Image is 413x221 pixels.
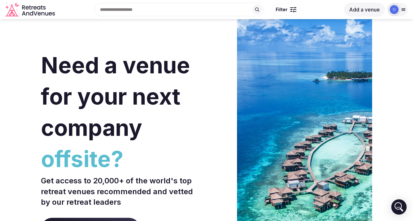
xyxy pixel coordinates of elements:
[41,52,190,141] span: Need a venue for your next company
[5,3,56,17] svg: Retreats and Venues company logo
[41,175,204,208] p: Get access to 20,000+ of the world's top retreat venues recommended and vetted by our retreat lea...
[5,3,56,17] a: Visit the homepage
[391,199,407,215] div: Open Intercom Messenger
[344,3,385,17] button: Add a venue
[41,144,204,175] span: offsite?
[390,5,399,14] img: operations-1994
[344,6,385,13] a: Add a venue
[276,6,287,13] span: Filter
[272,4,301,16] button: Filter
